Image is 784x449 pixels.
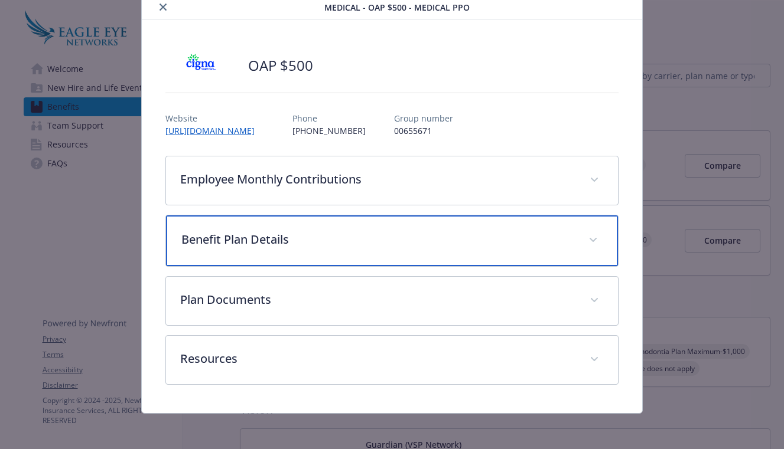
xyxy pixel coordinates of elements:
[166,336,618,384] div: Resources
[248,55,313,76] h2: OAP $500
[166,277,618,325] div: Plan Documents
[394,124,453,137] p: 00655671
[166,156,618,205] div: Employee Monthly Contributions
[166,215,618,266] div: Benefit Plan Details
[165,125,264,136] a: [URL][DOMAIN_NAME]
[292,112,366,124] p: Phone
[165,48,236,83] img: CIGNA
[324,1,470,14] span: Medical - OAP $500 - Medical PPO
[181,231,574,248] p: Benefit Plan Details
[180,350,575,368] p: Resources
[180,171,575,188] p: Employee Monthly Contributions
[292,124,366,137] p: [PHONE_NUMBER]
[180,291,575,309] p: Plan Documents
[394,112,453,124] p: Group number
[165,112,264,124] p: Website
